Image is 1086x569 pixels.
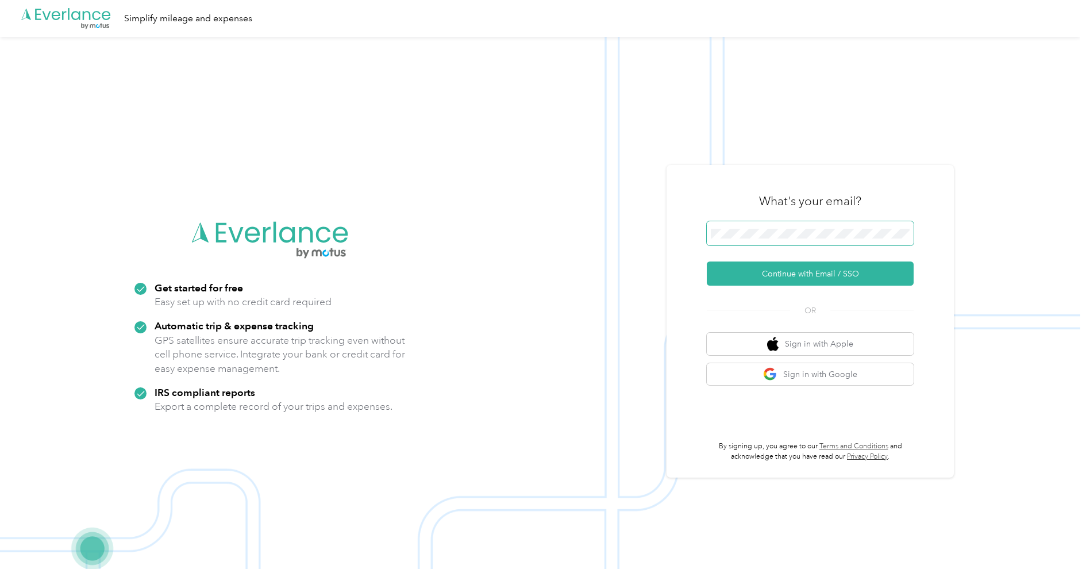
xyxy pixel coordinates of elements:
[707,441,914,462] p: By signing up, you agree to our and acknowledge that you have read our .
[124,11,252,26] div: Simplify mileage and expenses
[155,333,406,376] p: GPS satellites ensure accurate trip tracking even without cell phone service. Integrate your bank...
[155,386,255,398] strong: IRS compliant reports
[155,320,314,332] strong: Automatic trip & expense tracking
[707,262,914,286] button: Continue with Email / SSO
[847,452,888,461] a: Privacy Policy
[763,367,777,382] img: google logo
[759,193,861,209] h3: What's your email?
[155,282,243,294] strong: Get started for free
[1022,505,1086,569] iframe: Everlance-gr Chat Button Frame
[790,305,830,317] span: OR
[155,295,332,309] p: Easy set up with no credit card required
[819,442,888,451] a: Terms and Conditions
[707,333,914,355] button: apple logoSign in with Apple
[767,337,779,351] img: apple logo
[707,363,914,386] button: google logoSign in with Google
[155,399,392,414] p: Export a complete record of your trips and expenses.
